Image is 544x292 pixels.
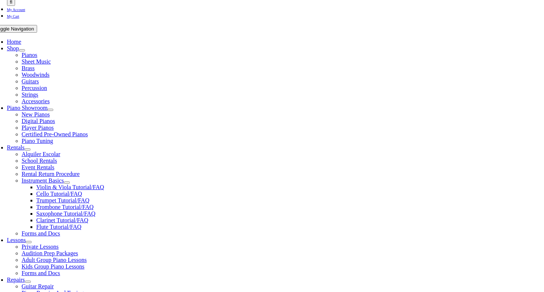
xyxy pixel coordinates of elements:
a: Forms and Docs [22,230,60,237]
a: Trombone Tutorial/FAQ [36,204,94,210]
a: Instrument Basics [22,177,64,184]
a: Pianos [22,52,37,58]
a: Event Rentals [22,164,54,170]
a: Brass [22,65,35,71]
a: Piano Showroom [7,105,48,111]
a: Clarinet Tutorial/FAQ [36,217,89,223]
a: Repairs [7,277,25,283]
a: Violin & Viola Tutorial/FAQ [36,184,104,190]
span: My Cart [7,14,19,18]
button: Open submenu of Repairs [25,281,31,283]
a: Private Lessons [22,244,59,250]
a: Saxophone Tutorial/FAQ [36,210,96,217]
a: Piano Tuning [22,138,53,144]
a: My Account [7,6,25,12]
a: Flute Tutorial/FAQ [36,224,82,230]
a: Lessons [7,237,26,243]
a: Alquiler Escolar [22,151,60,157]
button: Open submenu of Shop [19,49,25,51]
a: Rentals [7,144,25,151]
a: School Rentals [22,158,57,164]
a: Woodwinds [22,72,50,78]
a: Forms and Docs [22,270,60,276]
a: Certified Pre-Owned Pianos [22,131,88,137]
a: Percussion [22,85,47,91]
a: Home [7,39,21,45]
button: Open submenu of Instrument Basics [64,181,70,184]
a: New Pianos [22,111,50,118]
a: Digital Pianos [22,118,55,124]
a: Guitar Repair [22,283,54,289]
a: Cello Tutorial/FAQ [36,191,82,197]
button: Open submenu of Rentals [25,148,30,151]
a: My Cart [7,12,19,19]
a: Guitars [22,78,39,84]
a: Audition Prep Packages [22,250,78,256]
button: Open submenu of Lessons [26,241,32,243]
button: Open submenu of Piano Showroom [47,109,53,111]
span: My Account [7,8,25,12]
a: Adult Group Piano Lessons [22,257,87,263]
a: Shop [7,45,19,51]
a: Accessories [22,98,50,104]
a: Sheet Music [22,58,51,65]
a: Rental Return Procedure [22,171,80,177]
a: Player Pianos [22,125,54,131]
a: Kids Group Piano Lessons [22,263,84,270]
a: Strings [22,91,38,98]
a: Trumpet Tutorial/FAQ [36,197,89,203]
